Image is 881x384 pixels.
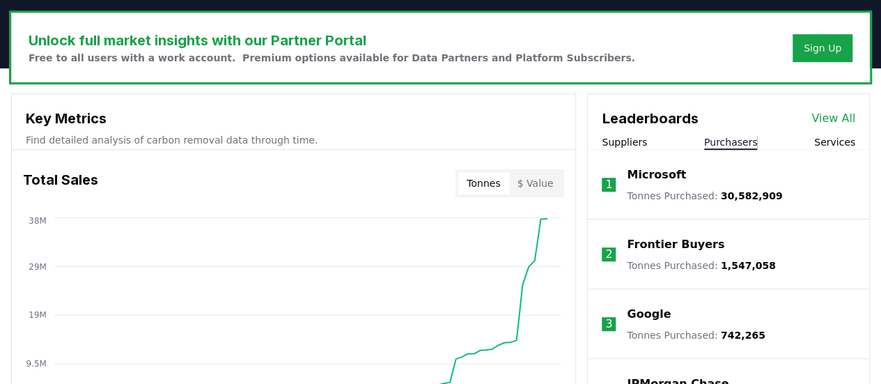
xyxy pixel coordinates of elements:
[26,133,561,147] p: Find detailed analysis of carbon removal data through time.
[804,41,841,55] a: Sign Up
[605,176,612,193] p: 1
[627,236,724,253] a: Frontier Buyers
[602,135,647,149] button: Suppliers
[458,172,508,194] button: Tonnes
[26,359,47,369] tspan: 9.5M
[605,316,612,332] p: 3
[29,30,635,51] h3: Unlock full market insights with our Partner Portal
[793,34,852,62] button: Sign Up
[29,310,47,320] tspan: 19M
[814,135,855,149] button: Services
[602,108,698,129] h3: Leaderboards
[627,259,775,272] p: Tonnes Purchased :
[26,108,561,129] h3: Key Metrics
[721,260,776,271] span: 1,547,058
[811,110,855,127] a: View All
[605,246,612,263] p: 2
[627,328,765,342] p: Tonnes Purchased :
[627,189,782,203] p: Tonnes Purchased :
[29,215,47,225] tspan: 38M
[704,135,758,149] button: Purchasers
[627,167,686,183] a: Microsoft
[721,190,783,201] span: 30,582,909
[721,330,765,341] span: 742,265
[23,169,98,197] h3: Total Sales
[29,51,635,65] p: Free to all users with a work account. Premium options available for Data Partners and Platform S...
[29,261,47,271] tspan: 29M
[627,306,671,323] a: Google
[509,172,562,194] button: $ Value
